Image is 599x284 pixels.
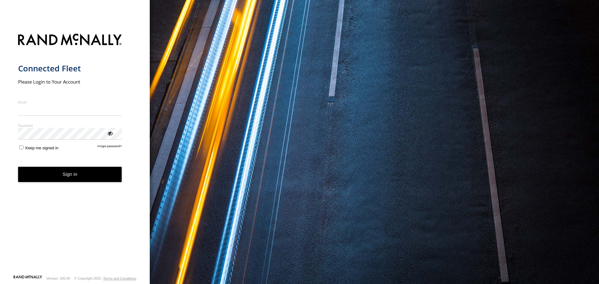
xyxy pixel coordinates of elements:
div: ViewPassword [107,130,113,136]
a: Visit our Website [13,275,42,282]
div: © Copyright 2025 - [74,277,136,280]
h1: Connected Fleet [18,63,122,74]
a: Terms and Conditions [103,277,136,280]
a: Forgot password? [98,144,122,150]
div: Version: 306.00 [46,277,70,280]
input: Keep me signed in [19,145,23,149]
label: Email [18,100,122,104]
span: Keep me signed in [25,146,58,150]
h2: Please Login to Your Account [18,79,122,85]
label: Password [18,123,122,128]
form: main [18,30,132,275]
button: Sign in [18,167,122,182]
img: Rand McNally [18,32,122,48]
